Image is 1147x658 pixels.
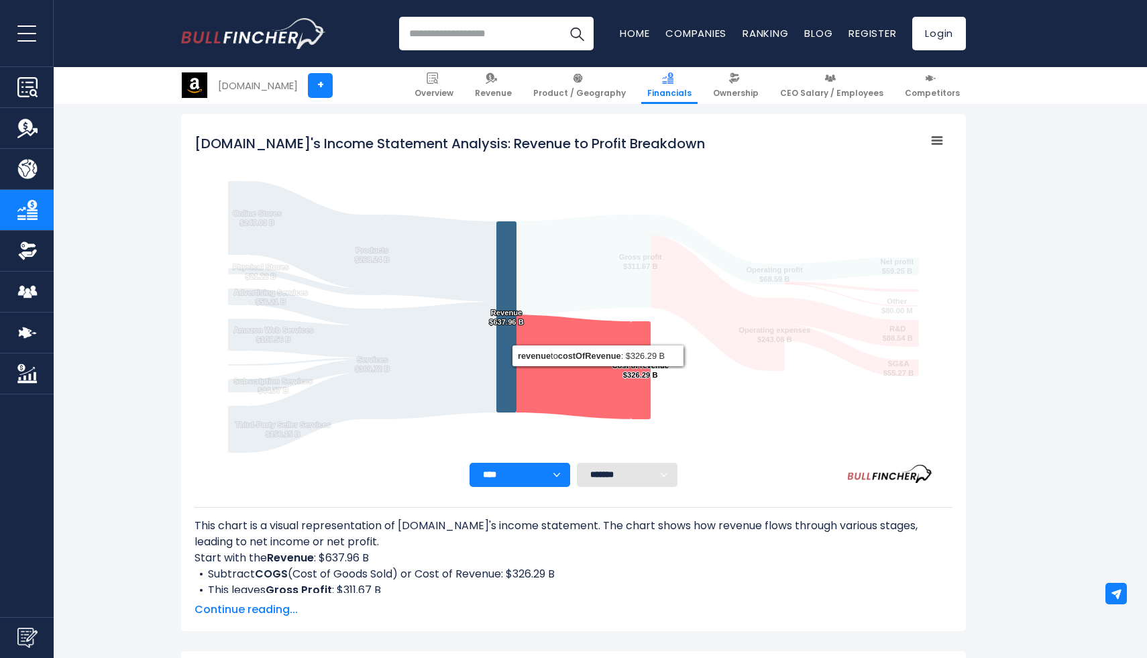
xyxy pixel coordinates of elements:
a: Financials [641,67,698,104]
text: Amazon Web Services $107.56 B [233,326,313,343]
text: Other $80.00 M [881,297,913,315]
text: Services $369.72 B [355,355,390,373]
text: R&D $88.54 B [882,325,912,342]
text: Operating profit $68.59 B [746,266,803,283]
svg: Amazon.com's Income Statement Analysis: Revenue to Profit Breakdown [195,127,952,463]
a: Ranking [743,26,788,40]
div: [DOMAIN_NAME] [218,78,298,93]
a: Product / Geography [527,67,632,104]
a: Blog [804,26,832,40]
div: This chart is a visual representation of [DOMAIN_NAME]'s income statement. The chart shows how re... [195,518,952,593]
text: Subscription Services $44.37 B [234,377,313,394]
a: Overview [408,67,459,104]
a: Companies [665,26,726,40]
text: Products $268.24 B [355,246,390,264]
text: Online Stores $247.03 B [233,209,282,227]
a: Login [912,17,966,50]
img: AMZN logo [182,72,207,98]
b: COGS [255,566,288,582]
a: Go to homepage [181,18,325,49]
a: + [308,73,333,98]
span: Continue reading... [195,602,952,618]
li: This leaves : $311.67 B [195,582,952,598]
span: Ownership [713,88,759,99]
text: Cost of revenue $326.29 B [612,362,669,379]
text: SG&A $55.27 B [883,360,914,377]
span: Competitors [905,88,960,99]
a: Register [849,26,896,40]
text: Net profit $59.25 B [880,258,914,275]
a: Home [620,26,649,40]
span: Product / Geography [533,88,626,99]
button: Search [560,17,594,50]
text: Revenue $637.96 B [489,309,524,326]
text: Advertising Services $56.21 B [233,288,308,306]
li: Subtract (Cost of Goods Sold) or Cost of Revenue: $326.29 B [195,566,952,582]
img: Ownership [17,241,38,261]
tspan: [DOMAIN_NAME]'s Income Statement Analysis: Revenue to Profit Breakdown [195,134,705,153]
a: Competitors [899,67,966,104]
a: Revenue [469,67,518,104]
text: Third-Party Seller Services $156.15 B [235,421,331,438]
b: Gross Profit [266,582,332,598]
a: Ownership [707,67,765,104]
text: Physical Stores $21.22 B [233,263,288,280]
span: Financials [647,88,692,99]
text: Operating expenses $243.08 B [739,326,810,343]
b: Revenue [267,550,314,565]
img: Bullfincher logo [181,18,326,49]
text: Gross profit $311.67 B [619,253,662,270]
span: CEO Salary / Employees [780,88,883,99]
a: CEO Salary / Employees [774,67,889,104]
span: Revenue [475,88,512,99]
span: Overview [415,88,453,99]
